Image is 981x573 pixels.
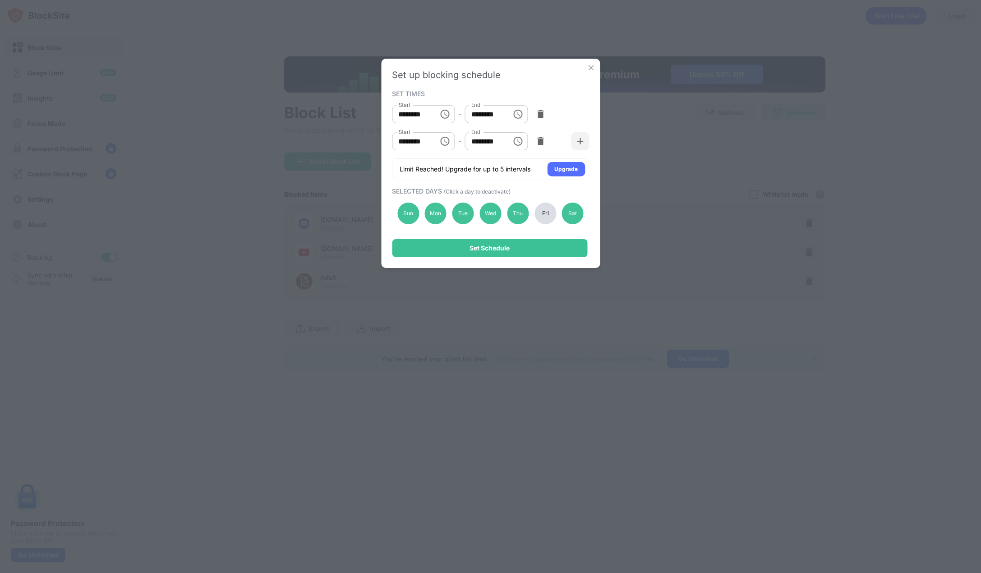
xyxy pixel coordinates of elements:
button: Choose time, selected time is 2:00 PM [436,105,454,123]
div: SELECTED DAYS [392,187,587,195]
div: Set up blocking schedule [392,69,589,80]
label: End [471,101,481,109]
button: Choose time, selected time is 5:00 PM [509,105,527,123]
div: - [459,136,461,146]
label: Start [398,101,410,109]
div: Thu [507,203,529,224]
button: Choose time, selected time is 2:00 AM [436,132,454,150]
div: Sun [397,203,419,224]
div: Set Schedule [470,245,510,252]
img: x-button.svg [586,63,595,72]
label: End [471,128,481,136]
div: Sat [562,203,584,224]
div: Upgrade [554,165,578,174]
button: Choose time, selected time is 5:00 AM [509,132,527,150]
label: Start [398,128,410,136]
div: Mon [425,203,447,224]
div: Wed [479,203,501,224]
div: Tue [452,203,474,224]
div: SET TIMES [392,90,587,97]
span: (Click a day to deactivate) [444,188,511,195]
div: Fri [534,203,556,224]
div: - [459,109,461,119]
div: Limit Reached! Upgrade for up to 5 intervals [400,165,530,174]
